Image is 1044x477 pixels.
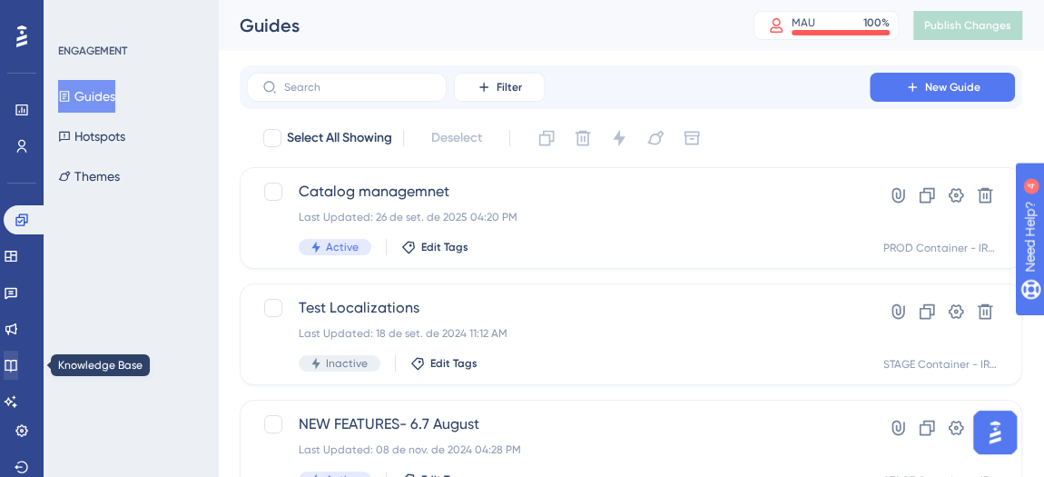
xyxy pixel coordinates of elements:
button: Hotspots [58,120,125,153]
div: Last Updated: 18 de set. de 2024 11:12 AM [299,326,818,341]
span: New Guide [925,80,980,94]
iframe: UserGuiding AI Assistant Launcher [968,405,1022,460]
span: Filter [497,80,522,94]
button: Guides [58,80,115,113]
button: Edit Tags [401,240,468,254]
button: Filter [454,73,545,102]
span: Edit Tags [430,356,478,371]
span: Edit Tags [421,240,468,254]
div: 4 [126,9,132,24]
span: NEW FEATURES- 6.7 August [299,413,818,435]
button: Edit Tags [410,356,478,371]
div: Last Updated: 26 de set. de 2025 04:20 PM [299,210,818,224]
button: Publish Changes [913,11,1022,40]
div: MAU [792,15,815,30]
span: Active [326,240,359,254]
input: Search [284,81,431,94]
div: ENGAGEMENT [58,44,127,58]
button: Deselect [415,122,498,154]
span: Inactive [326,356,368,371]
div: Last Updated: 08 de nov. de 2024 04:28 PM [299,442,818,457]
span: Need Help? [43,5,113,26]
div: 100 % [863,15,890,30]
span: Publish Changes [924,18,1011,33]
div: Guides [240,13,708,38]
span: Deselect [431,127,482,149]
button: New Guide [870,73,1015,102]
span: Test Localizations [299,297,818,319]
span: Select All Showing [287,127,392,149]
button: Themes [58,160,120,193]
div: PROD Container - IRE BackOffice [883,241,1000,255]
span: Catalog managemnet [299,181,818,203]
div: STAGE Container - IRE BackOffice [883,357,1000,372]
